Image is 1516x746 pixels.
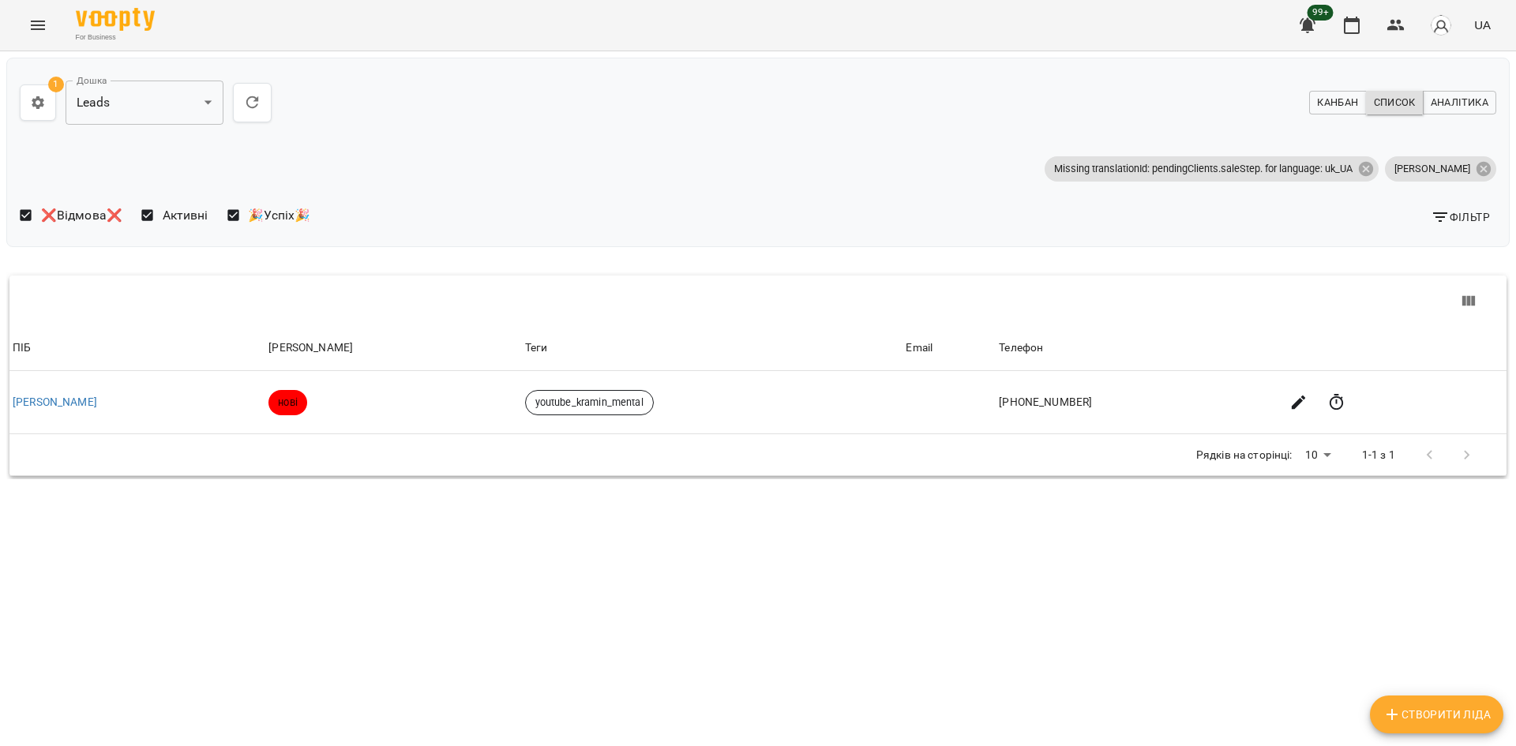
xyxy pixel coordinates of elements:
[163,206,208,225] span: Активні
[1374,94,1416,111] span: Список
[1308,5,1334,21] span: 99+
[9,276,1507,326] div: Table Toolbar
[1385,156,1496,182] div: [PERSON_NAME]
[1423,91,1496,114] button: Аналітика
[1045,156,1379,182] div: Missing translationId: pendingClients.saleStep. for language: uk_UA
[996,371,1277,434] td: [PHONE_NUMBER]
[13,339,262,358] div: ПІБ
[1431,94,1488,111] span: Аналітика
[526,395,653,410] span: youtube_kramin_mental
[1362,448,1395,463] p: 1-1 з 1
[268,390,307,415] div: нові
[1196,448,1293,463] p: Рядків на сторінці:
[41,206,122,225] span: ❌Відмова❌
[1424,203,1496,231] button: Фільтр
[906,339,993,358] div: Email
[1385,162,1480,176] span: [PERSON_NAME]
[1045,162,1362,176] span: Missing translationId: pendingClients.saleStep. for language: uk_UA
[1430,14,1452,36] img: avatar_s.png
[76,32,155,43] span: For Business
[1468,10,1497,39] button: UA
[268,339,518,358] div: [PERSON_NAME]
[999,339,1274,358] div: Телефон
[1299,444,1337,467] div: 10
[248,206,310,225] span: 🎉Успіх🎉
[1317,94,1358,111] span: Канбан
[1431,208,1490,227] span: Фільтр
[13,395,97,408] a: [PERSON_NAME]
[525,339,900,358] div: Теги
[1309,91,1366,114] button: Канбан
[1366,91,1424,114] button: Список
[19,6,57,44] button: Menu
[1474,17,1491,33] span: UA
[48,77,64,92] span: 1
[1450,283,1488,321] button: View Columns
[76,8,155,31] img: Voopty Logo
[268,395,307,410] span: нові
[66,81,223,125] div: Leads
